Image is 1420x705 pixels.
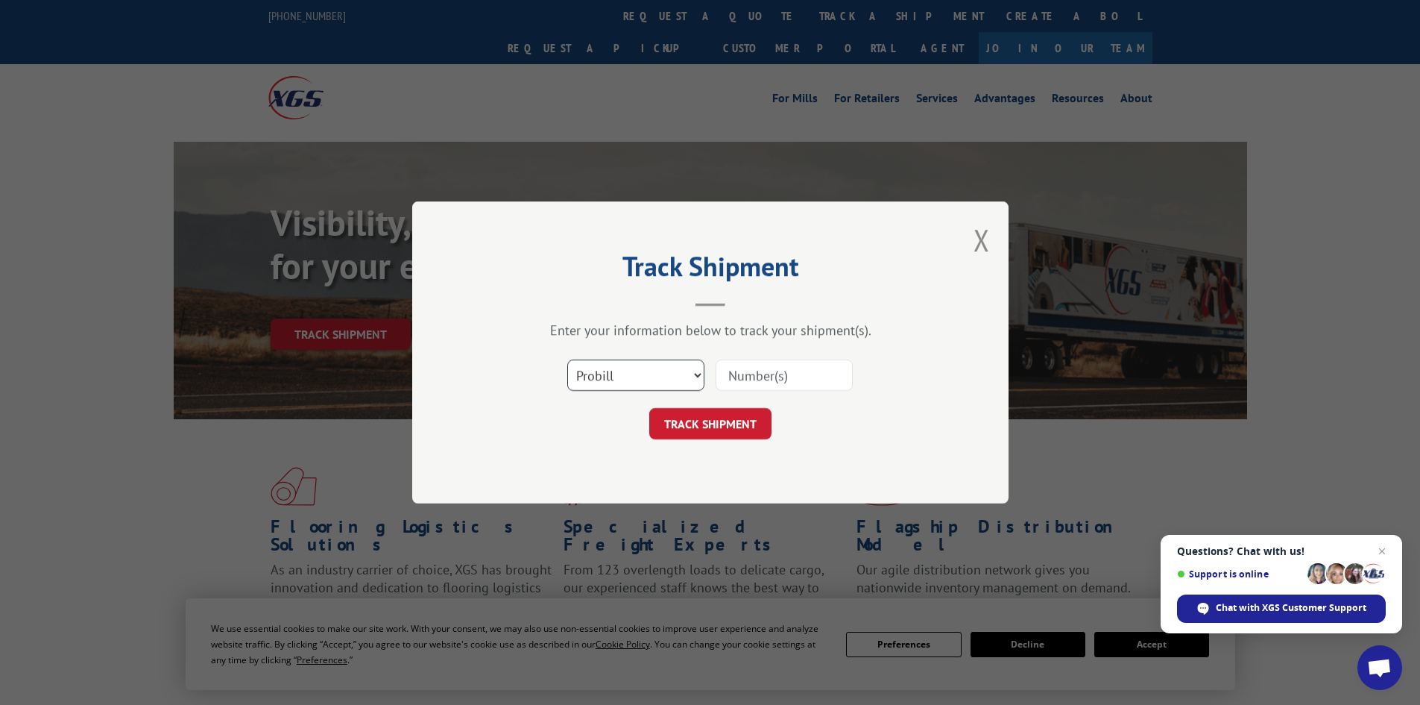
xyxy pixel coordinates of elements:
[649,408,771,439] button: TRACK SHIPMENT
[1177,545,1386,557] span: Questions? Chat with us!
[487,256,934,284] h2: Track Shipment
[1357,645,1402,690] div: Open chat
[1373,542,1391,560] span: Close chat
[1177,595,1386,623] div: Chat with XGS Customer Support
[487,322,934,339] div: Enter your information below to track your shipment(s).
[974,220,990,260] button: Close modal
[1177,568,1302,580] span: Support is online
[716,360,853,391] input: Number(s)
[1216,601,1366,615] span: Chat with XGS Customer Support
